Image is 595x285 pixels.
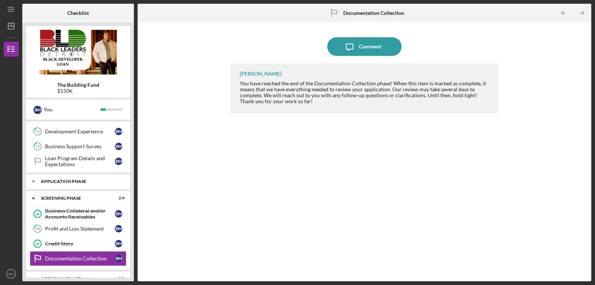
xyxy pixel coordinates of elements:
text: BM [9,272,14,276]
img: Product logo [26,30,130,75]
div: B M [33,106,42,114]
div: [PERSON_NAME] [240,71,282,77]
div: Screening Phase [41,196,106,200]
a: Documentation CollectionBM [30,251,126,266]
a: Business Collateral and/or Accounts ReceivablesBM [30,206,126,221]
div: B M [115,128,122,135]
div: Loan Program Details and Expectations [45,155,115,167]
div: Business Support Survey [45,143,115,149]
div: 2 / 4 [111,196,125,200]
div: Development Experience [45,129,115,134]
button: BM [4,266,19,281]
b: Checklist [67,10,89,16]
a: 18Profit and Loss StatementBM [30,221,126,236]
tspan: 11 [35,129,40,134]
a: 12Business Support SurveyBM [30,139,126,154]
div: Profit and Loss Statement [45,226,115,232]
div: 0 / 8 [111,276,125,281]
div: You have reached the end of the Documentation Collection phase! When this item is marked as compl... [240,80,491,104]
a: Credit StoryBM [30,236,126,251]
b: Documentation Collection [343,10,404,16]
div: $150K [57,88,99,94]
tspan: 12 [35,144,40,149]
div: Approval Phase [41,276,106,281]
div: B M [115,210,122,218]
div: B M [115,255,122,262]
div: Comment [359,37,382,56]
button: Comment [327,37,402,56]
a: Loan Program Details and ExpectationsBM [30,154,126,169]
div: Application Phase [41,179,121,184]
b: The Building Fund [57,82,99,88]
div: B M [115,240,122,247]
tspan: 18 [35,227,40,231]
div: You [44,103,100,116]
div: Documentation Collection [45,256,115,262]
div: Business Collateral and/or Accounts Receivables [45,208,115,220]
div: B M [115,158,122,165]
a: 11Development ExperienceBM [30,124,126,139]
div: B M [115,225,122,232]
div: Credit Story [45,241,115,247]
div: B M [115,143,122,150]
